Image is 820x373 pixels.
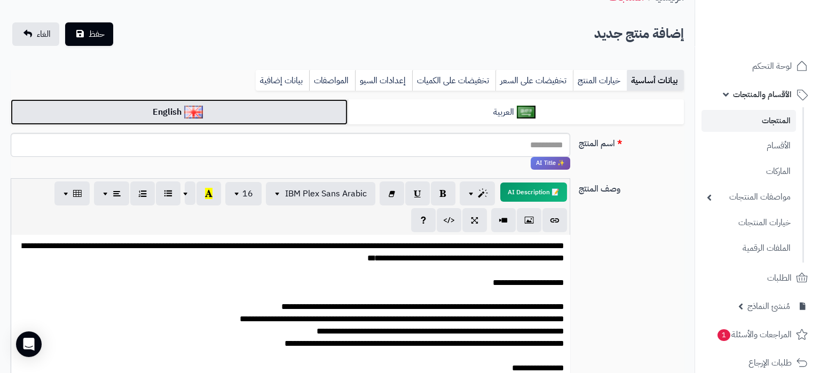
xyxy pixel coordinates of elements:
[89,28,105,41] span: حفظ
[285,187,367,200] span: IBM Plex Sans Arabic
[701,160,796,183] a: الماركات
[242,187,253,200] span: 16
[573,70,627,91] a: خيارات المنتج
[701,186,796,209] a: مواصفات المنتجات
[11,99,348,125] a: English
[348,99,684,125] a: العربية
[701,322,814,347] a: المراجعات والأسئلة1
[701,211,796,234] a: خيارات المنتجات
[37,28,51,41] span: الغاء
[266,182,375,205] button: IBM Plex Sans Arabic
[748,355,792,370] span: طلبات الإرجاع
[517,106,535,118] img: العربية
[16,331,42,357] div: Open Intercom Messenger
[256,70,309,91] a: بيانات إضافية
[701,134,796,157] a: الأقسام
[574,178,688,195] label: وصف المنتج
[355,70,412,91] a: إعدادات السيو
[733,87,792,102] span: الأقسام والمنتجات
[716,327,792,342] span: المراجعات والأسئلة
[717,329,730,341] span: 1
[752,59,792,74] span: لوحة التحكم
[65,22,113,46] button: حفظ
[531,157,570,170] span: انقر لاستخدام رفيقك الذكي
[701,110,796,132] a: المنتجات
[225,182,262,205] button: 16
[701,265,814,291] a: الطلبات
[309,70,355,91] a: المواصفات
[12,22,59,46] a: الغاء
[767,271,792,285] span: الطلبات
[627,70,684,91] a: بيانات أساسية
[500,182,567,202] button: 📝 AI Description
[574,133,688,150] label: اسم المنتج
[747,299,790,314] span: مُنشئ النماذج
[184,106,203,118] img: English
[495,70,573,91] a: تخفيضات على السعر
[412,70,495,91] a: تخفيضات على الكميات
[594,23,684,45] h2: إضافة منتج جديد
[701,53,814,79] a: لوحة التحكم
[701,237,796,260] a: الملفات الرقمية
